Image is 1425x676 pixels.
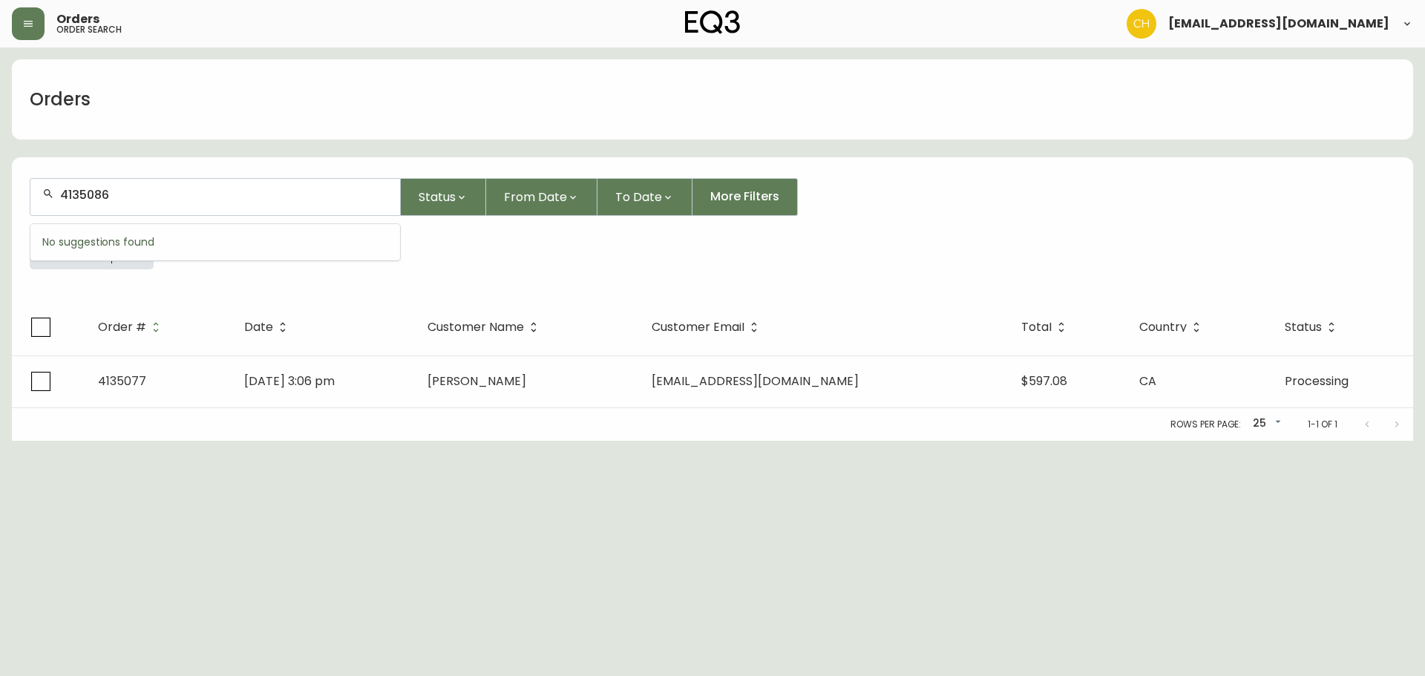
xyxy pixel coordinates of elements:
[1139,323,1187,332] span: Country
[1021,323,1052,332] span: Total
[1285,321,1341,334] span: Status
[615,188,662,206] span: To Date
[652,373,859,390] span: [EMAIL_ADDRESS][DOMAIN_NAME]
[244,373,335,390] span: [DATE] 3:06 pm
[1021,373,1067,390] span: $597.08
[652,321,764,334] span: Customer Email
[30,87,91,112] h1: Orders
[1021,321,1071,334] span: Total
[427,321,543,334] span: Customer Name
[710,188,779,205] span: More Filters
[652,323,744,332] span: Customer Email
[1139,373,1156,390] span: CA
[98,373,146,390] span: 4135077
[1139,321,1206,334] span: Country
[1247,412,1284,436] div: 25
[1285,373,1349,390] span: Processing
[401,178,486,216] button: Status
[419,188,456,206] span: Status
[244,321,292,334] span: Date
[30,224,400,260] div: No suggestions found
[1170,418,1241,431] p: Rows per page:
[427,323,524,332] span: Customer Name
[1308,418,1337,431] p: 1-1 of 1
[486,178,597,216] button: From Date
[597,178,692,216] button: To Date
[1285,323,1322,332] span: Status
[1168,18,1389,30] span: [EMAIL_ADDRESS][DOMAIN_NAME]
[427,373,526,390] span: [PERSON_NAME]
[56,25,122,34] h5: order search
[692,178,798,216] button: More Filters
[685,10,740,34] img: logo
[244,323,273,332] span: Date
[98,323,146,332] span: Order #
[60,188,388,202] input: Search
[56,13,99,25] span: Orders
[1127,9,1156,39] img: 6288462cea190ebb98a2c2f3c744dd7e
[504,188,567,206] span: From Date
[98,321,166,334] span: Order #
